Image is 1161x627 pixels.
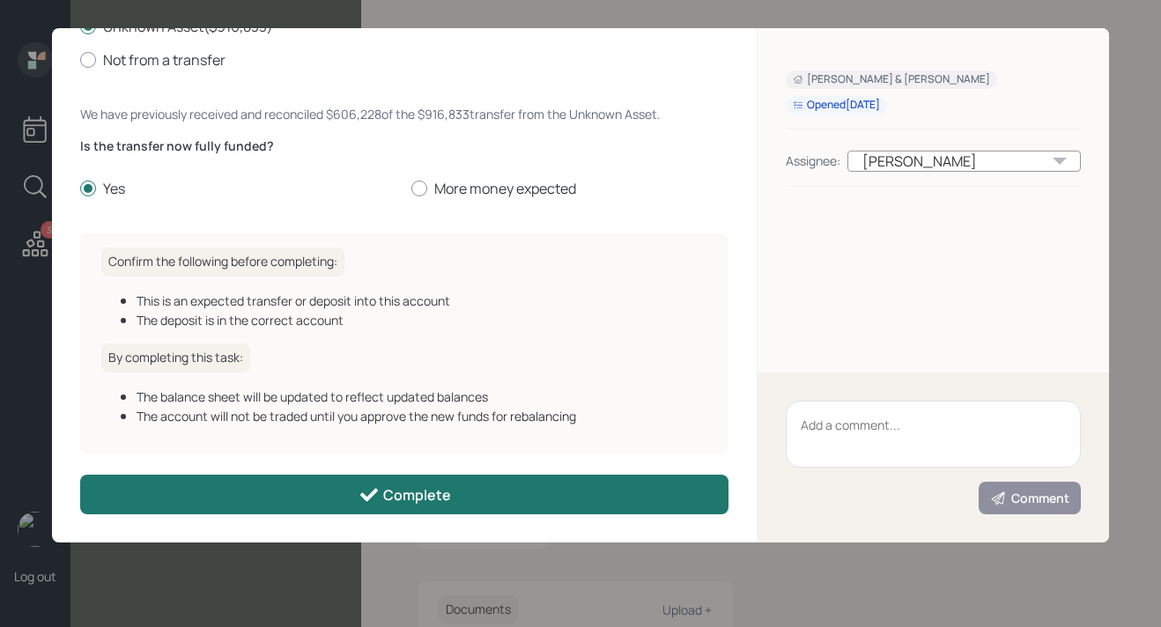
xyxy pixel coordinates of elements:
div: The account will not be traded until you approve the new funds for rebalancing [137,407,707,425]
div: We have previously received and reconciled $606,228 of the $916,833 transfer from the Unknown Ass... [80,105,728,123]
h6: Confirm the following before completing: [101,247,344,277]
div: Assignee: [786,151,840,170]
div: [PERSON_NAME] [847,151,1081,172]
button: Complete [80,475,728,514]
div: Opened [DATE] [793,98,880,113]
label: Yes [80,179,397,198]
label: More money expected [411,179,728,198]
div: This is an expected transfer or deposit into this account [137,291,707,310]
div: Comment [990,490,1069,507]
div: The deposit is in the correct account [137,311,707,329]
label: Is the transfer now fully funded? [80,137,728,155]
button: Comment [979,482,1081,514]
div: The balance sheet will be updated to reflect updated balances [137,387,707,406]
label: Not from a transfer [80,50,728,70]
div: [PERSON_NAME] & [PERSON_NAME] [793,72,990,87]
div: Complete [359,484,451,505]
h6: By completing this task: [101,343,250,373]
